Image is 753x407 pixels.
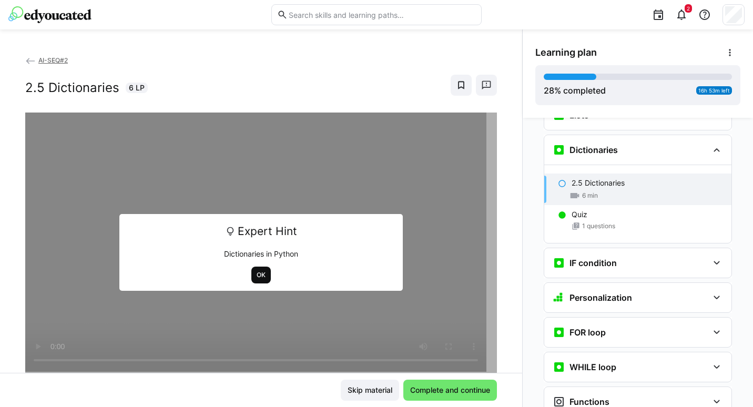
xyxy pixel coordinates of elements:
[409,385,492,395] span: Complete and continue
[403,380,497,401] button: Complete and continue
[572,209,587,220] p: Quiz
[25,56,68,64] a: AI-SEQ#2
[572,178,625,188] p: 2.5 Dictionaries
[582,222,615,230] span: 1 questions
[569,362,616,372] h3: WHILE loop
[687,5,690,12] span: 2
[238,221,297,241] span: Expert Hint
[544,84,606,97] div: % completed
[698,87,730,94] span: 16h 53m left
[544,85,554,96] span: 28
[256,271,267,279] span: OK
[569,145,618,155] h3: Dictionaries
[38,56,68,64] span: AI-SEQ#2
[341,380,399,401] button: Skip material
[569,292,632,303] h3: Personalization
[25,80,119,96] h2: 2.5 Dictionaries
[129,83,145,93] span: 6 LP
[535,47,597,58] span: Learning plan
[582,191,598,200] span: 6 min
[251,267,271,283] button: OK
[569,327,606,338] h3: FOR loop
[346,385,394,395] span: Skip material
[127,249,395,259] p: Dictionaries in Python
[569,258,617,268] h3: IF condition
[569,396,609,407] h3: Functions
[288,10,476,19] input: Search skills and learning paths…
